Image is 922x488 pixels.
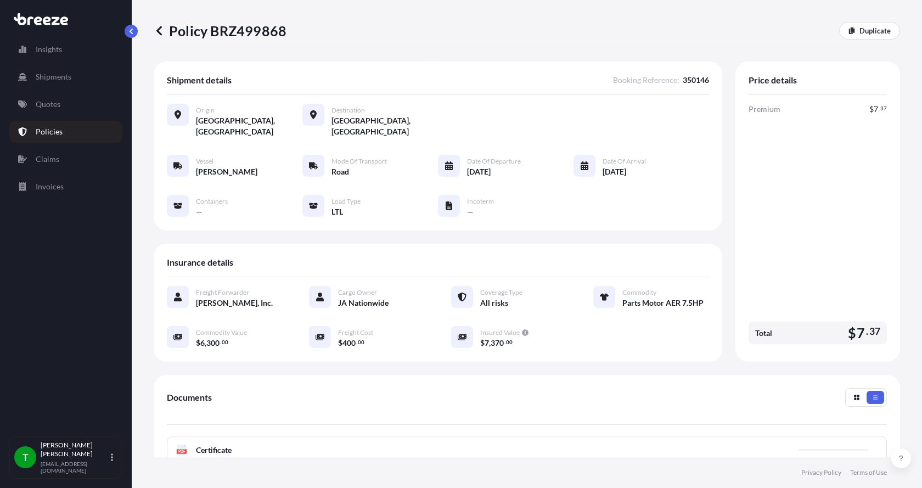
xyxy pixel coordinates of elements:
[196,166,257,177] span: [PERSON_NAME]
[504,340,505,344] span: .
[622,288,656,297] span: Commodity
[331,115,438,137] span: [GEOGRAPHIC_DATA], [GEOGRAPHIC_DATA]
[467,206,474,217] span: —
[167,392,212,403] span: Documents
[467,157,521,166] span: Date of Departure
[196,339,200,347] span: $
[167,257,233,268] span: Insurance details
[196,328,247,337] span: Commodity Value
[869,105,874,113] span: $
[36,181,64,192] p: Invoices
[36,99,60,110] p: Quotes
[622,298,704,308] span: Parts Motor AER 7.5HP
[222,340,228,344] span: 00
[356,340,357,344] span: .
[850,468,887,477] a: Terms of Use
[23,452,29,463] span: T
[41,461,109,474] p: [EMAIL_ADDRESS][DOMAIN_NAME]
[9,93,122,115] a: Quotes
[801,468,841,477] a: Privacy Policy
[9,66,122,88] a: Shipments
[467,197,494,206] span: Incoterm
[848,326,856,340] span: $
[342,339,356,347] span: 400
[874,105,878,113] span: 7
[358,340,364,344] span: 00
[603,157,646,166] span: Date of Arrival
[200,339,205,347] span: 6
[879,106,880,110] span: .
[331,197,361,206] span: Load Type
[9,148,122,170] a: Claims
[869,328,880,335] span: 37
[206,339,220,347] span: 300
[205,339,206,347] span: ,
[36,154,59,165] p: Claims
[196,157,213,166] span: Vessel
[480,328,520,337] span: Insured Value
[506,340,513,344] span: 00
[338,328,373,337] span: Freight Cost
[196,197,228,206] span: Containers
[178,450,185,453] text: PDF
[338,339,342,347] span: $
[36,126,63,137] p: Policies
[613,75,679,86] span: Booking Reference :
[749,75,797,86] span: Price details
[196,106,215,115] span: Origin
[9,121,122,143] a: Policies
[485,339,489,347] span: 7
[857,326,865,340] span: 7
[839,22,900,40] a: Duplicate
[220,340,221,344] span: .
[489,339,491,347] span: ,
[167,75,232,86] span: Shipment details
[880,106,887,110] span: 37
[41,441,109,458] p: [PERSON_NAME] [PERSON_NAME]
[480,288,522,297] span: Coverage Type
[196,445,232,456] span: Certificate
[196,298,273,308] span: [PERSON_NAME], Inc.
[196,288,249,297] span: Freight Forwarder
[338,298,389,308] span: JA Nationwide
[36,71,71,82] p: Shipments
[749,104,780,115] span: Premium
[196,115,302,137] span: [GEOGRAPHIC_DATA], [GEOGRAPHIC_DATA]
[331,166,349,177] span: Road
[331,206,343,217] span: LTL
[196,206,203,217] span: —
[859,25,891,36] p: Duplicate
[491,339,504,347] span: 370
[755,328,772,339] span: Total
[9,38,122,60] a: Insights
[338,288,377,297] span: Cargo Owner
[331,157,387,166] span: Mode of Transport
[480,298,508,308] span: All risks
[9,176,122,198] a: Invoices
[467,166,491,177] span: [DATE]
[480,339,485,347] span: $
[866,328,868,335] span: .
[603,166,626,177] span: [DATE]
[36,44,62,55] p: Insights
[154,22,286,40] p: Policy BRZ499868
[331,106,365,115] span: Destination
[683,75,709,86] span: 350146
